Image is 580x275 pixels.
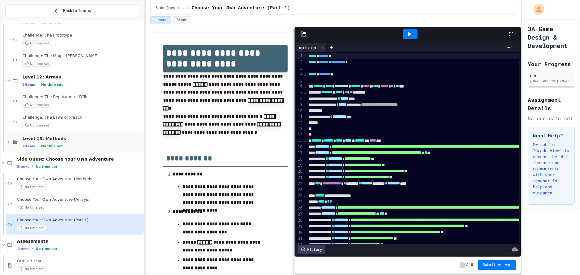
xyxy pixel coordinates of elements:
[460,262,465,268] span: -
[528,95,575,112] h2: Assignment Details
[37,144,39,149] span: •
[296,59,304,65] div: 2
[296,156,304,162] div: 18
[36,247,57,251] span: No time set
[528,60,575,68] h2: Your Progress
[150,16,171,24] button: Lesson
[469,263,473,267] span: 10
[478,260,516,270] button: Submit Answer
[528,24,575,50] h1: 3A Game Design & Development
[17,197,143,202] span: Choose Your Own Adventure (Arrays)
[22,123,52,128] span: No time set
[32,164,33,169] span: •
[17,266,47,272] span: No time set
[22,74,143,80] span: Level 12: Arrays
[296,120,304,126] div: 12
[533,132,569,139] h3: Need Help?
[296,187,304,193] div: 23
[296,71,304,77] div: 4
[527,2,546,16] div: My Account
[296,96,304,102] div: 8
[17,238,143,244] span: Assessments
[296,44,319,51] div: main.cs
[41,83,63,87] span: No time set
[533,142,569,196] p: Switch to "Grade View" to access the chat feature and communicate with your teacher for help and ...
[17,177,143,182] span: Choose Your Own Adventure (Methods)
[22,94,143,100] span: Challenge: The Replicator of D'To
[296,126,304,132] div: 13
[304,90,307,95] span: Fold line
[17,205,47,210] span: No time set
[296,144,304,150] div: 16
[187,6,189,11] span: /
[296,66,304,72] div: 3
[36,165,57,169] span: No time set
[296,138,304,144] div: 15
[296,108,304,114] div: 10
[22,115,143,120] span: Challenge: The Laws of Freach
[296,168,304,174] div: 20
[304,72,307,77] span: Fold line
[304,193,307,198] span: Fold line
[296,205,304,211] div: 26
[296,224,304,230] div: 29
[483,263,511,267] span: Submit Answer
[22,53,143,59] span: Challenge: The Magic [PERSON_NAME]
[63,8,91,14] span: Back to Teams
[32,246,33,251] span: •
[296,199,304,205] div: 25
[298,245,325,254] div: History
[296,78,304,84] div: 5
[296,193,304,199] div: 24
[296,230,304,236] div: 30
[296,43,327,52] div: main.cs
[530,79,573,83] div: [EMAIL_ADDRESS][DOMAIN_NAME]
[22,40,52,46] span: No time set
[22,136,143,141] span: Level 13: Methods
[304,84,307,88] span: Fold line
[17,247,30,251] span: 1 items
[22,144,35,148] span: 2 items
[17,156,143,162] span: Side Quest: Choose Your Own Adventure
[528,115,575,122] div: No due date set
[296,53,304,59] div: 1
[466,263,468,267] span: /
[41,144,63,148] span: No time set
[172,16,191,24] button: Grade
[530,73,573,78] div: I M
[17,165,30,169] span: 3 items
[304,138,307,143] span: Fold line
[156,6,185,11] span: Side Quest: Choose Your Own Adventure
[192,5,290,12] span: Choose Your Own Adventure (Part 1)
[17,225,47,231] span: No time set
[296,102,304,108] div: 9
[22,83,35,87] span: 2 items
[17,218,143,223] span: Choose Your Own Adventure (Part 1)
[17,259,143,264] span: Part 1-3 Test
[296,242,304,248] div: 32
[37,82,39,87] span: •
[296,211,304,217] div: 27
[22,33,143,38] span: Challenge: The Prototype
[296,236,304,242] div: 31
[22,102,52,108] span: No time set
[296,217,304,223] div: 28
[296,175,304,181] div: 21
[296,114,304,120] div: 11
[22,61,52,67] span: No time set
[17,184,47,190] span: No time set
[5,4,139,17] button: Back to Teams
[296,181,304,187] div: 22
[296,150,304,156] div: 17
[296,90,304,96] div: 7
[296,162,304,168] div: 19
[296,132,304,138] div: 14
[296,83,304,89] div: 6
